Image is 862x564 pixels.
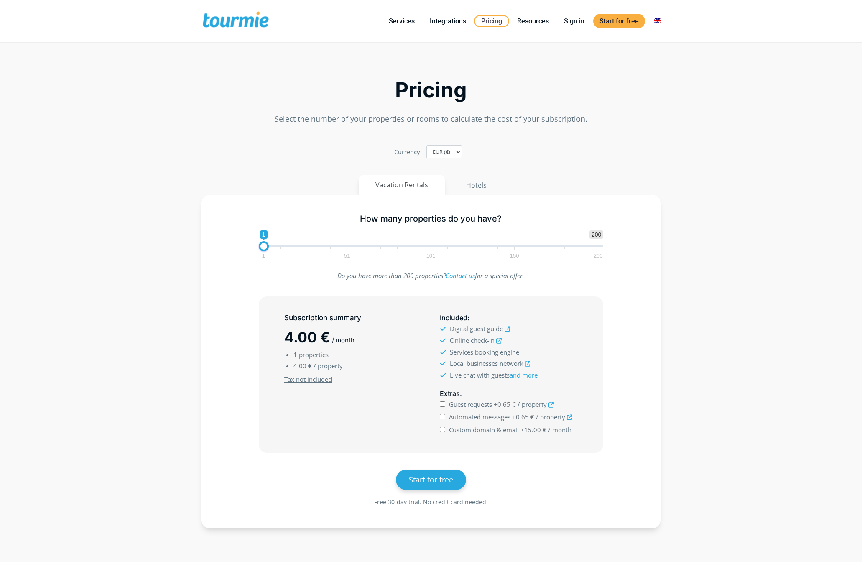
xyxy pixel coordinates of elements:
[494,400,516,408] span: +0.65 €
[509,254,520,258] span: 150
[260,254,266,258] span: 1
[201,80,661,100] h2: Pricing
[511,16,555,26] a: Resources
[409,475,453,485] span: Start for free
[510,371,538,379] a: and more
[396,470,466,490] a: Start for free
[548,426,571,434] span: / month
[450,348,519,356] span: Services booking engine
[284,375,332,383] u: Tax not included
[260,230,268,239] span: 1
[536,413,565,421] span: / property
[201,113,661,125] p: Select the number of your properties or rooms to calculate the cost of your subscription.
[450,336,495,345] span: Online check-in
[314,362,343,370] span: / property
[450,324,503,333] span: Digital guest guide
[284,313,422,323] h5: Subscription summary
[293,362,312,370] span: 4.00 €
[592,254,604,258] span: 200
[450,371,538,379] span: Live chat with guests
[423,16,472,26] a: Integrations
[449,426,519,434] span: Custom domain & email
[332,336,354,344] span: / month
[374,498,488,506] span: Free 30-day trial. No credit card needed.
[259,270,604,281] p: Do you have more than 200 properties? for a special offer.
[512,413,534,421] span: +0.65 €
[449,175,504,195] button: Hotels
[449,400,492,408] span: Guest requests
[259,214,604,224] h5: How many properties do you have?
[520,426,546,434] span: +15.00 €
[343,254,351,258] span: 51
[284,329,330,346] span: 4.00 €
[293,350,297,359] span: 1
[425,254,437,258] span: 101
[359,175,445,195] button: Vacation Rentals
[446,271,475,280] a: Contact us
[440,388,578,399] h5: :
[440,314,467,322] span: Included
[518,400,547,408] span: / property
[449,413,510,421] span: Automated messages
[593,14,645,28] a: Start for free
[299,350,329,359] span: properties
[450,359,523,367] span: Local businesses network
[440,389,460,398] span: Extras
[394,146,420,158] label: Currency
[558,16,591,26] a: Sign in
[383,16,421,26] a: Services
[474,15,509,27] a: Pricing
[440,313,578,323] h5: :
[589,230,603,239] span: 200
